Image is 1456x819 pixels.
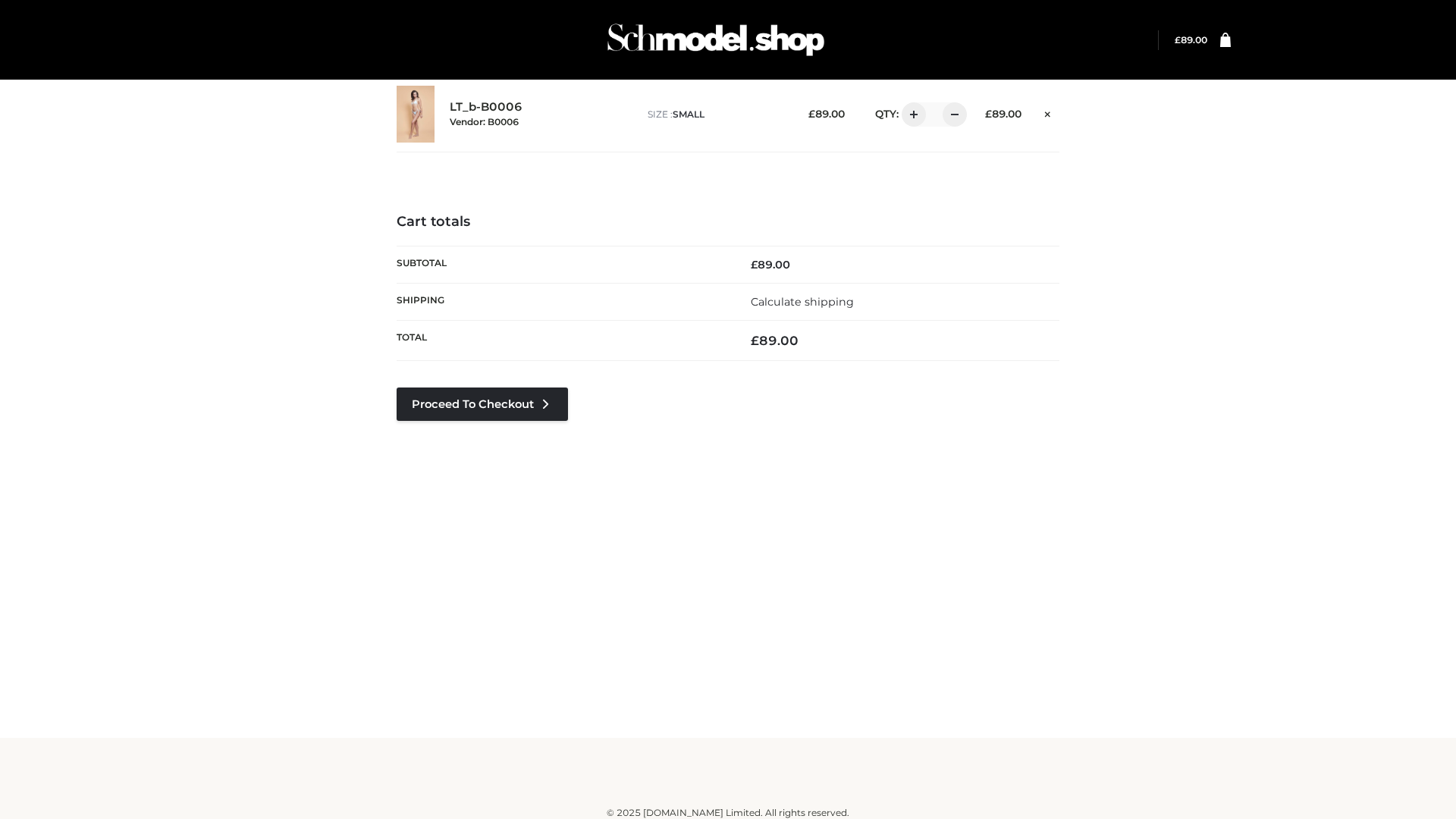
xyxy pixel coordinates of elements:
bdi: 89.00 [985,108,1021,120]
a: £89.00 [1175,34,1207,45]
p: size : [648,108,785,121]
img: Schmodel Admin 964 [602,10,830,70]
th: Total [397,321,728,361]
bdi: 89.00 [1175,34,1207,45]
span: SMALL [673,108,704,120]
th: Subtotal [397,246,728,283]
span: £ [985,108,992,120]
a: Calculate shipping [751,295,854,309]
th: Shipping [397,283,728,320]
bdi: 89.00 [751,258,790,271]
small: Vendor: B0006 [450,116,519,127]
h4: Cart totals [397,214,1059,231]
a: LT_b-B0006 [450,100,522,115]
span: £ [751,333,759,348]
a: Remove this item [1037,102,1059,122]
span: £ [1175,34,1181,45]
a: Proceed to Checkout [397,388,568,421]
bdi: 89.00 [808,108,845,120]
span: £ [808,108,815,120]
img: LT_b-B0006 - SMALL [397,86,435,143]
div: QTY: [860,102,962,127]
span: £ [751,258,758,271]
bdi: 89.00 [751,333,799,348]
